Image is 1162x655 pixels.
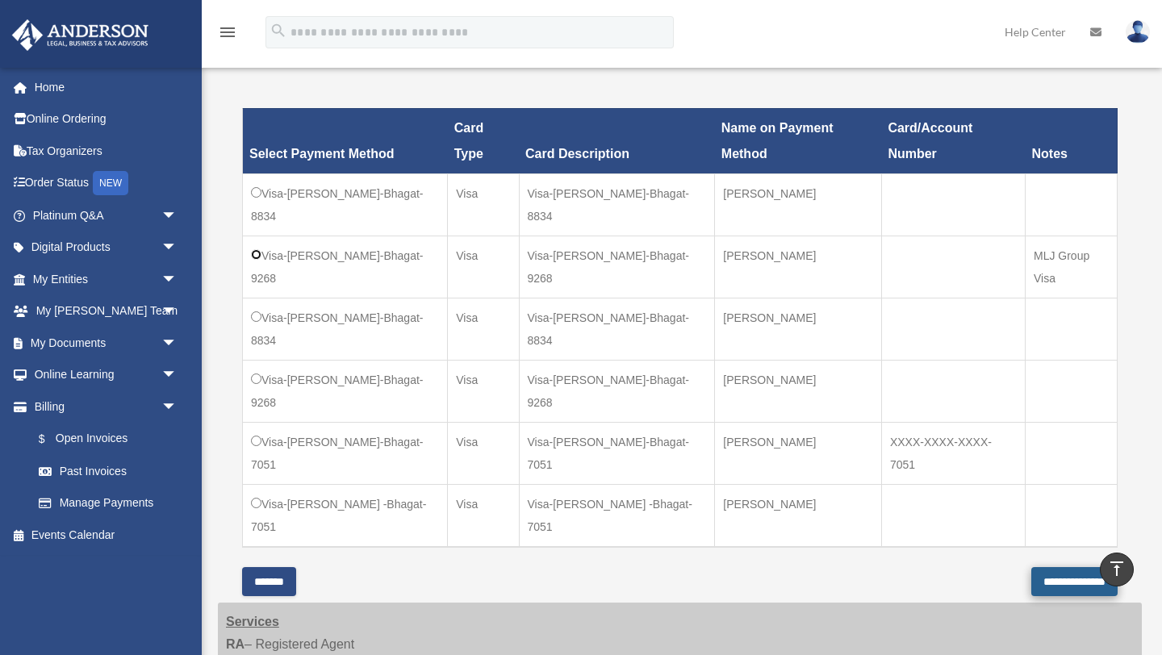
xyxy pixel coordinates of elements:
span: arrow_drop_down [161,359,194,392]
th: Select Payment Method [243,108,448,173]
strong: Services [226,615,279,628]
td: [PERSON_NAME] [715,298,882,360]
td: Visa-[PERSON_NAME] -Bhagat-7051 [519,484,715,547]
td: Visa-[PERSON_NAME] -Bhagat-7051 [243,484,448,547]
td: XXXX-XXXX-XXXX-7051 [881,422,1025,484]
td: Visa [448,360,519,422]
span: arrow_drop_down [161,295,194,328]
a: My Documentsarrow_drop_down [11,327,202,359]
td: Visa [448,173,519,236]
span: $ [48,429,56,449]
img: User Pic [1126,20,1150,44]
a: vertical_align_top [1100,553,1134,586]
td: [PERSON_NAME] [715,173,882,236]
td: [PERSON_NAME] [715,422,882,484]
a: My [PERSON_NAME] Teamarrow_drop_down [11,295,202,327]
th: Name on Payment Method [715,108,882,173]
th: Card/Account Number [881,108,1025,173]
i: menu [218,23,237,42]
th: Notes [1025,108,1117,173]
span: arrow_drop_down [161,327,194,360]
span: arrow_drop_down [161,232,194,265]
a: Manage Payments [23,487,194,519]
td: Visa [448,422,519,484]
a: Online Ordering [11,103,202,136]
a: Digital Productsarrow_drop_down [11,232,202,264]
img: Anderson Advisors Platinum Portal [7,19,153,51]
div: NEW [93,171,128,195]
a: Platinum Q&Aarrow_drop_down [11,199,202,232]
td: Visa [448,484,519,547]
span: arrow_drop_down [161,390,194,423]
td: MLJ Group Visa [1025,236,1117,298]
td: Visa-[PERSON_NAME]-Bhagat-9268 [243,360,448,422]
td: [PERSON_NAME] [715,360,882,422]
td: [PERSON_NAME] [715,484,882,547]
th: Card Description [519,108,715,173]
td: Visa-[PERSON_NAME]-Bhagat-9268 [519,236,715,298]
a: Events Calendar [11,519,202,551]
a: Order StatusNEW [11,167,202,200]
span: arrow_drop_down [161,199,194,232]
i: vertical_align_top [1107,559,1126,578]
td: Visa-[PERSON_NAME]-Bhagat-8834 [243,173,448,236]
span: arrow_drop_down [161,263,194,296]
th: Card Type [448,108,519,173]
td: Visa-[PERSON_NAME]-Bhagat-7051 [243,422,448,484]
a: Home [11,71,202,103]
a: Online Learningarrow_drop_down [11,359,202,391]
a: My Entitiesarrow_drop_down [11,263,202,295]
a: $Open Invoices [23,423,186,456]
td: Visa-[PERSON_NAME]-Bhagat-7051 [519,422,715,484]
td: Visa-[PERSON_NAME]-Bhagat-8834 [519,173,715,236]
td: Visa-[PERSON_NAME]-Bhagat-8834 [519,298,715,360]
a: Past Invoices [23,455,194,487]
i: search [270,22,287,40]
td: Visa-[PERSON_NAME]-Bhagat-9268 [243,236,448,298]
td: Visa [448,236,519,298]
a: menu [218,28,237,42]
td: Visa-[PERSON_NAME]-Bhagat-8834 [243,298,448,360]
a: Billingarrow_drop_down [11,390,194,423]
td: Visa [448,298,519,360]
strong: RA [226,637,245,651]
td: Visa-[PERSON_NAME]-Bhagat-9268 [519,360,715,422]
td: [PERSON_NAME] [715,236,882,298]
a: Tax Organizers [11,135,202,167]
